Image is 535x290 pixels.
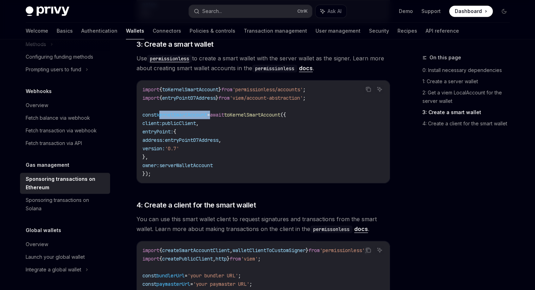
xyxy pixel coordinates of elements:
span: 'your bundler URL' [187,272,238,279]
span: import [142,247,159,253]
a: 4: Create a client for the smart wallet [422,118,515,129]
span: 3: Create a smart wallet [136,39,214,49]
span: from [221,86,233,93]
button: Search...CtrlK [189,5,312,18]
span: createPublicClient [162,256,213,262]
span: ; [249,281,252,287]
a: Recipes [397,22,417,39]
a: Authentication [81,22,117,39]
span: publicClient [162,120,196,126]
span: , [196,120,199,126]
div: Fetch balance via webhook [26,114,90,122]
span: , [230,247,233,253]
a: Fetch transaction via webhook [20,124,110,137]
span: }); [142,171,151,177]
a: Overview [20,238,110,251]
span: from [308,247,320,253]
span: = [207,112,210,118]
a: Configuring funding methods [20,51,110,63]
span: walletClientToCustomSigner [233,247,306,253]
span: Dashboard [455,8,482,15]
span: ; [303,95,306,101]
span: paymasterUrl [157,281,190,287]
div: Sponsoring transactions on Solana [26,196,106,213]
span: version: [142,145,165,152]
a: Transaction management [244,22,307,39]
span: Ask AI [327,8,342,15]
span: toKernelSmartAccount [224,112,280,118]
div: Overview [26,101,48,110]
span: from [218,95,230,101]
div: Prompting users to fund [26,65,81,74]
a: 2: Get a viem LocalAccount for the server wallet [422,87,515,107]
div: Overview [26,240,48,249]
span: import [142,86,159,93]
span: Ctrl K [297,8,308,14]
span: You can use this smart wallet client to request signatures and transactions from the smart wallet... [136,214,390,234]
a: Launch your global wallet [20,251,110,263]
span: entryPoint07Address [165,137,218,143]
a: Basics [57,22,73,39]
span: const [142,272,157,279]
span: serverWalletAccount [159,162,213,169]
span: } [306,247,308,253]
span: '0.7' [165,145,179,152]
span: ({ [280,112,286,118]
a: Connectors [153,22,181,39]
code: permissionless [147,55,192,62]
a: 0: Install necessary dependencies [422,65,515,76]
span: toKernelSmartAccount [162,86,218,93]
button: Ask AI [375,85,384,94]
span: , [213,256,216,262]
span: owner: [142,162,159,169]
span: } [227,256,230,262]
div: Sponsoring transactions on Ethereum [26,175,106,192]
button: Ask AI [375,245,384,255]
span: , [218,137,221,143]
span: { [173,128,176,135]
a: 1: Create a server wallet [422,76,515,87]
span: await [210,112,224,118]
span: 'permissionless' [320,247,365,253]
a: permissionless [147,55,192,62]
span: entryPoint: [142,128,173,135]
span: kernelSmartAccount [157,112,207,118]
code: permissionless [252,65,297,72]
a: Wallets [126,22,144,39]
a: Fetch transaction via API [20,137,110,150]
div: Fetch transaction via webhook [26,126,97,135]
a: Support [421,8,441,15]
span: 'your paymaster URL' [193,281,249,287]
a: Policies & controls [190,22,235,39]
a: 3: Create a smart wallet [422,107,515,118]
span: address: [142,137,165,143]
div: Launch your global wallet [26,253,85,261]
span: client: [142,120,162,126]
span: = [190,281,193,287]
img: dark logo [26,6,69,16]
span: 'permissionless/accounts' [233,86,303,93]
h5: Global wallets [26,226,61,235]
span: http [216,256,227,262]
span: from [230,256,241,262]
span: = [185,272,187,279]
a: Sponsoring transactions on Ethereum [20,173,110,194]
span: const [142,112,157,118]
span: import [142,256,159,262]
a: Demo [399,8,413,15]
span: 'viem/account-abstraction' [230,95,303,101]
button: Ask AI [316,5,346,18]
span: { [159,95,162,101]
span: 'viem' [241,256,258,262]
span: 4: Create a client for the smart wallet [136,200,256,210]
span: { [159,256,162,262]
span: ; [238,272,241,279]
span: import [142,95,159,101]
a: User management [316,22,361,39]
a: docs [299,65,313,72]
button: Toggle dark mode [498,6,510,17]
span: { [159,86,162,93]
span: } [218,86,221,93]
span: }, [142,154,148,160]
div: Integrate a global wallet [26,265,81,274]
